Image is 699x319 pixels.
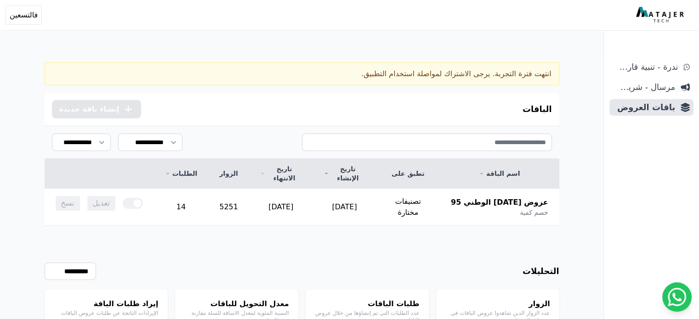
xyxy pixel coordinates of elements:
[59,104,119,115] span: إنشاء باقة جديدة
[324,164,365,183] a: تاريخ الإنشاء
[313,189,376,226] td: [DATE]
[613,81,675,94] span: مرسال - شريط دعاية
[154,189,208,226] td: 14
[376,189,440,226] td: تصنيفات مختارة
[54,298,159,309] h4: إيراد طلبات الباقة
[523,103,552,116] h3: الباقات
[451,197,548,208] span: عروض [DATE] الوطني 95
[6,6,42,25] button: فالتسعين
[376,159,440,189] th: تطبق على
[523,265,559,278] h3: التحليلات
[636,7,686,23] img: MatajerTech Logo
[87,196,115,211] span: تعديل
[445,298,550,309] h4: الزوار
[208,189,249,226] td: 5251
[52,100,142,118] button: إنشاء باقة جديدة
[45,62,559,85] div: انتهت فترة التجربة. يرجى الاشتراك لمواصلة استخدام التطبيق.
[10,10,38,21] span: فالتسعين
[184,298,289,309] h4: معدل التحويل للباقات
[451,169,548,178] a: اسم الباقة
[208,159,249,189] th: الزوار
[315,298,420,309] h4: طلبات الباقات
[613,101,675,114] span: باقات العروض
[54,309,159,317] p: الإيرادات الناتجة عن طلبات عروض الباقات
[165,169,197,178] a: الطلبات
[613,61,678,73] span: ندرة - تنبية قارب علي النفاذ
[56,196,80,211] span: نسخ
[520,208,548,217] span: خصم كمية
[249,189,313,226] td: [DATE]
[260,164,302,183] a: تاريخ الانتهاء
